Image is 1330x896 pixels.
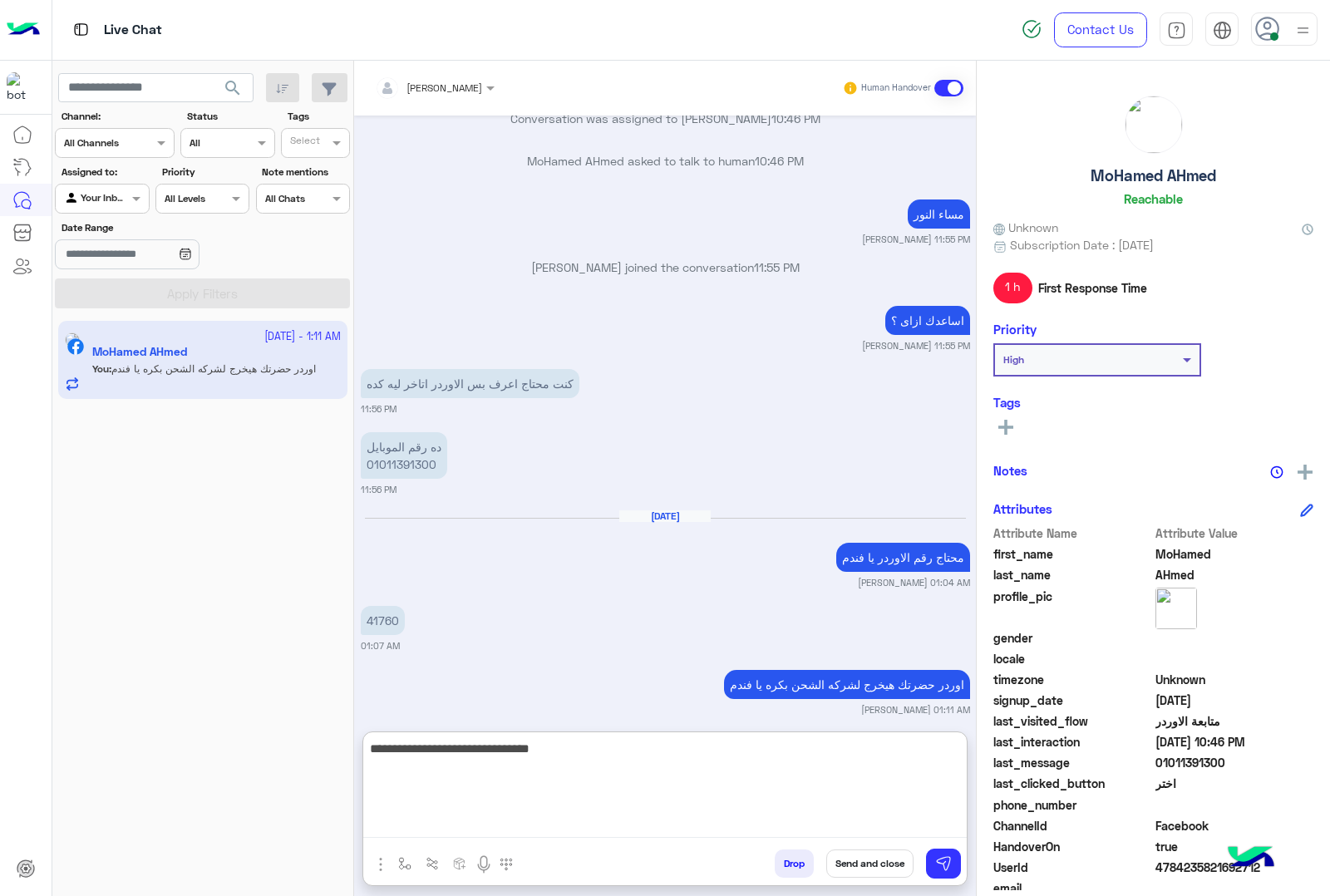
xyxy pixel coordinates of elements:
span: Attribute Name [993,524,1152,542]
small: 11:56 PM [361,402,397,416]
p: 15/10/2025, 1:04 AM [836,543,970,572]
p: 15/10/2025, 1:11 AM [724,670,970,699]
span: 0 [1155,817,1314,834]
p: Live Chat [104,19,162,42]
span: 2025-10-14T19:46:52.766Z [1155,733,1314,751]
button: Trigger scenario [419,849,446,877]
span: gender [993,629,1152,647]
small: Human Handover [861,81,931,95]
span: last_clicked_button [993,775,1152,792]
span: 2025-04-14T19:41:21.915Z [1155,692,1314,709]
img: tab [71,19,91,40]
div: Select [288,133,320,152]
small: 01:07 AM [361,639,400,652]
span: null [1155,629,1314,647]
button: search [213,73,254,109]
img: create order [453,857,466,870]
img: profile [1293,20,1313,41]
img: picture [1155,588,1197,629]
button: Drop [775,849,814,878]
span: profile_pic [993,588,1152,626]
a: Contact Us [1054,12,1147,47]
span: HandoverOn [993,838,1152,855]
img: hulul-logo.png [1222,830,1280,888]
button: Send and close [826,849,914,878]
img: select flow [398,857,411,870]
h5: MoHamed AHmed [1091,166,1216,185]
b: High [1003,353,1024,366]
p: [PERSON_NAME] joined the conversation [361,258,970,276]
img: Logo [7,12,40,47]
span: null [1155,796,1314,814]
img: spinner [1022,19,1042,39]
label: Tags [288,109,348,124]
img: picture [1126,96,1182,153]
h6: Notes [993,463,1027,478]
p: MoHamed AHmed asked to talk to human [361,152,970,170]
span: signup_date [993,692,1152,709]
span: Unknown [1155,671,1314,688]
span: UserId [993,859,1152,876]
span: 4784235821692712 [1155,859,1314,876]
img: make a call [500,858,513,871]
span: اختر [1155,775,1314,792]
span: search [223,78,243,98]
span: Unknown [993,219,1058,236]
span: AHmed [1155,566,1314,583]
h6: Reachable [1124,191,1183,206]
span: [PERSON_NAME] [406,81,482,94]
a: tab [1160,12,1193,47]
span: last_message [993,754,1152,771]
small: [PERSON_NAME] 11:55 PM [862,233,970,246]
label: Channel: [62,109,173,124]
span: null [1155,650,1314,667]
img: Trigger scenario [426,857,439,870]
button: Apply Filters [55,278,350,308]
img: send message [935,855,952,872]
span: 11:55 PM [754,260,800,274]
span: متابعة الاوردر [1155,712,1314,730]
h6: Attributes [993,501,1052,516]
span: last_name [993,566,1152,583]
label: Note mentions [262,165,347,180]
img: send voice note [474,854,494,874]
small: [PERSON_NAME] 01:04 AM [858,576,970,589]
span: first_name [993,545,1152,563]
span: locale [993,650,1152,667]
span: true [1155,838,1314,855]
span: timezone [993,671,1152,688]
span: Subscription Date : [DATE] [1010,236,1154,254]
small: 11:56 PM [361,483,397,496]
span: Attribute Value [1155,524,1314,542]
h6: Tags [993,395,1313,410]
span: last_visited_flow [993,712,1152,730]
h6: Priority [993,322,1037,337]
span: 1 h [993,273,1032,303]
span: phone_number [993,796,1152,814]
span: last_interaction [993,733,1152,751]
label: Status [187,109,273,124]
img: tab [1213,21,1232,40]
span: ChannelId [993,817,1152,834]
span: 10:46 PM [755,154,804,168]
label: Priority [162,165,248,180]
img: 713415422032625 [7,72,37,102]
h6: [DATE] [619,510,711,522]
label: Assigned to: [62,165,147,180]
img: tab [1167,21,1186,40]
small: [PERSON_NAME] 11:55 PM [862,339,970,352]
img: add [1298,465,1313,480]
span: 10:46 PM [771,111,820,126]
span: First Response Time [1038,279,1147,297]
img: send attachment [371,854,391,874]
p: 14/10/2025, 11:56 PM [361,432,447,479]
p: 14/10/2025, 11:55 PM [885,306,970,335]
p: 14/10/2025, 11:56 PM [361,369,579,398]
button: select flow [392,849,419,877]
img: notes [1270,465,1283,479]
small: [PERSON_NAME] 01:11 AM [861,703,970,716]
label: Date Range [62,220,248,235]
span: MoHamed [1155,545,1314,563]
p: 15/10/2025, 1:07 AM [361,606,405,635]
p: 14/10/2025, 11:55 PM [908,199,970,229]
